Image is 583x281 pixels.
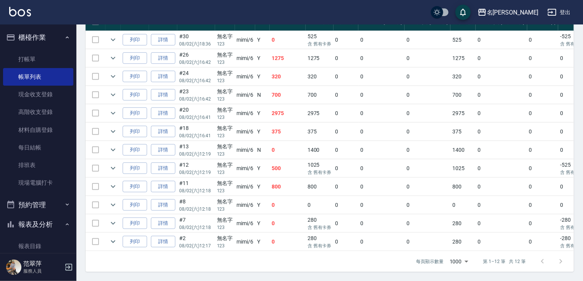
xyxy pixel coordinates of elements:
[3,28,73,47] button: 櫃檯作業
[527,31,559,49] td: 0
[179,77,213,84] p: 08/02 (六) 16:42
[255,233,270,251] td: Y
[179,151,213,158] p: 08/02 (六) 12:19
[405,49,451,67] td: 0
[123,218,147,229] button: 列印
[270,196,306,214] td: 0
[306,233,334,251] td: 280
[483,258,526,265] p: 第 1–12 筆 共 12 筆
[334,49,359,67] td: 0
[217,179,233,187] div: 無名字
[450,196,476,214] td: 0
[151,34,175,46] a: 詳情
[151,144,175,156] a: 詳情
[476,233,527,251] td: 0
[474,5,541,20] button: 名[PERSON_NAME]
[476,159,527,177] td: 0
[151,52,175,64] a: 詳情
[334,196,359,214] td: 0
[405,196,451,214] td: 0
[270,214,306,232] td: 0
[9,7,31,16] img: Logo
[476,141,527,159] td: 0
[334,104,359,122] td: 0
[217,151,233,158] p: 123
[3,68,73,86] a: 帳單列表
[270,141,306,159] td: 0
[179,132,213,139] p: 08/02 (六) 16:41
[235,214,256,232] td: mimi /6
[151,236,175,248] a: 詳情
[177,141,215,159] td: #13
[235,141,256,159] td: mimi /6
[107,89,119,101] button: expand row
[235,196,256,214] td: mimi /6
[270,178,306,196] td: 800
[123,126,147,138] button: 列印
[23,268,62,275] p: 服務人員
[235,159,256,177] td: mimi /6
[476,123,527,141] td: 0
[308,224,332,231] p: 含 舊有卡券
[177,233,215,251] td: #2
[217,161,233,169] div: 無名字
[358,68,405,86] td: 0
[107,52,119,64] button: expand row
[476,49,527,67] td: 0
[306,123,334,141] td: 375
[107,144,119,156] button: expand row
[107,218,119,229] button: expand row
[334,68,359,86] td: 0
[217,143,233,151] div: 無名字
[527,178,559,196] td: 0
[270,68,306,86] td: 320
[405,178,451,196] td: 0
[270,159,306,177] td: 500
[3,50,73,68] a: 打帳單
[334,31,359,49] td: 0
[255,123,270,141] td: Y
[123,89,147,101] button: 列印
[255,86,270,104] td: N
[308,41,332,47] p: 含 舊有卡券
[217,198,233,206] div: 無名字
[447,251,471,272] div: 1000
[306,86,334,104] td: 700
[450,141,476,159] td: 1400
[217,224,233,231] p: 123
[527,104,559,122] td: 0
[334,141,359,159] td: 0
[179,59,213,66] p: 08/02 (六) 16:42
[358,196,405,214] td: 0
[3,195,73,215] button: 預約管理
[177,123,215,141] td: #18
[450,159,476,177] td: 1025
[3,86,73,103] a: 現金收支登錄
[544,5,574,19] button: 登出
[405,141,451,159] td: 0
[123,71,147,83] button: 列印
[151,218,175,229] a: 詳情
[107,71,119,82] button: expand row
[358,104,405,122] td: 0
[255,159,270,177] td: Y
[255,104,270,122] td: Y
[151,107,175,119] a: 詳情
[217,169,233,176] p: 123
[358,49,405,67] td: 0
[405,123,451,141] td: 0
[527,196,559,214] td: 0
[405,214,451,232] td: 0
[217,206,233,213] p: 123
[217,124,233,132] div: 無名字
[527,49,559,67] td: 0
[235,49,256,67] td: mimi /6
[151,181,175,193] a: 詳情
[334,214,359,232] td: 0
[179,96,213,102] p: 08/02 (六) 16:42
[217,51,233,59] div: 無名字
[334,233,359,251] td: 0
[476,196,527,214] td: 0
[405,68,451,86] td: 0
[358,31,405,49] td: 0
